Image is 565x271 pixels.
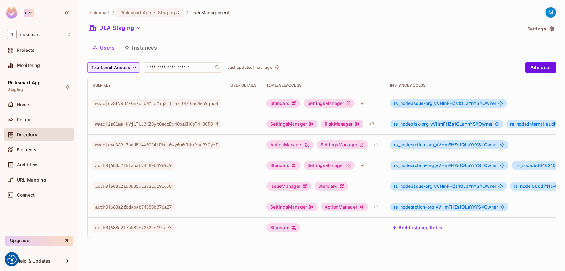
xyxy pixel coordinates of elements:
p: Last Updated 1 hour ago [227,65,272,70]
span: rs_node:risk-org_vVHmFHZs1QLaYnYS [394,121,478,127]
div: User Details [230,83,256,88]
div: IssueManager [266,182,311,191]
span: auth0|688a2f7ab81d2252ae19fc73 [93,224,175,232]
span: Owner [394,122,492,127]
span: rs_node:issue-org_vVHmFHZs1QLaYnYS [394,100,482,106]
span: # [476,121,478,127]
div: + 3 [367,119,377,129]
div: User Key [93,83,220,88]
span: Owner [394,101,496,106]
span: rs_node:issue-org_vVHmFHZs1QLaYnYS [394,183,482,189]
span: the active workspace [90,9,110,15]
span: Owner [394,184,496,189]
div: ActionManager [266,140,314,149]
span: Owner [394,142,498,147]
button: DLA Staging [87,23,144,33]
span: Risksmart App [8,80,40,85]
div: Standard [315,182,348,191]
span: Policy [17,117,30,122]
span: Owner [394,163,498,168]
span: waad|dvStVW3Z-Cm-oaUMMaeMij2TlI5x1OF4CScMwp9jnc0 [93,99,220,107]
button: Add Instance Roles [390,223,445,233]
span: Risksmart App [120,9,151,15]
span: waad|owdAA9L7aqUB14X0OC4UPba_0wy0u0fbbrYaqRX0yYI [93,141,220,149]
div: SettingsManager [304,161,355,170]
button: Users [87,40,120,56]
span: Directory [17,132,37,137]
span: refresh [275,64,280,71]
button: Upgrade [5,236,73,246]
div: SettingsManager [266,203,318,211]
span: Monitoring [17,63,40,68]
div: + 1 [371,140,380,150]
span: R [7,30,17,39]
div: Top Level Access [266,83,380,88]
span: # [479,100,482,106]
div: Standard [266,161,300,170]
span: URL Mapping [17,177,46,182]
span: : [153,10,156,15]
span: Staging [158,9,175,15]
span: rs_node:action-org_vVHmFHZs1QLaYnYS [394,204,484,209]
img: SReyMgAAAABJRU5ErkJggg== [6,7,17,19]
div: + 1 [358,98,367,108]
div: Standard [266,223,300,232]
span: Staging [8,87,23,92]
span: Connect [17,192,35,198]
button: Add user [525,62,556,73]
button: refresh [274,64,281,71]
li: / [186,9,188,15]
span: Workspace: risksmart [20,32,40,37]
div: Standard [266,99,300,108]
span: Help & Updates [17,258,51,263]
div: SettingsManager [304,99,355,108]
div: SettingsManager [317,140,368,149]
span: # [481,204,484,209]
span: Elements [17,147,36,152]
div: RiskManager [321,120,363,128]
span: Audit Log [17,162,38,167]
span: Top Level Access [91,64,130,72]
span: Home [17,102,29,107]
span: auth0|688a2fbdabab74380b376a27 [93,203,175,211]
span: # [479,183,482,189]
span: Click to refresh data [272,64,281,71]
span: auth0|688a2fb3b81d2252ae19fca8 [93,182,175,190]
div: SettingsManager [266,120,318,128]
span: rs_node:action-org_vVHmFHZs1QLaYnYS [394,142,484,147]
span: Projects [17,48,35,53]
span: auth0|688a2f5fabab74380b3769d9 [93,161,175,170]
button: Top Level Access [87,62,140,73]
img: Revisit consent button [7,255,17,264]
span: Owner [394,204,498,209]
span: waad|2sC1ms-kVjLTUu3KZOytQedrEx40baKH0oT4-8OR0-M [93,120,220,128]
button: Instances [120,40,162,56]
li: / [112,9,114,15]
img: Matt Rudd [546,7,556,18]
span: User Management [191,9,230,15]
span: # [481,142,484,147]
span: rs_node:action-org_vVHmFHZs1QLaYnYS [394,163,484,168]
span: # [481,163,484,168]
button: Consent Preferences [7,255,17,264]
div: ActionManager [321,203,368,211]
button: Settings [525,24,556,34]
div: + 1 [358,160,367,171]
div: Pro [24,9,34,17]
div: + 1 [371,202,380,212]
